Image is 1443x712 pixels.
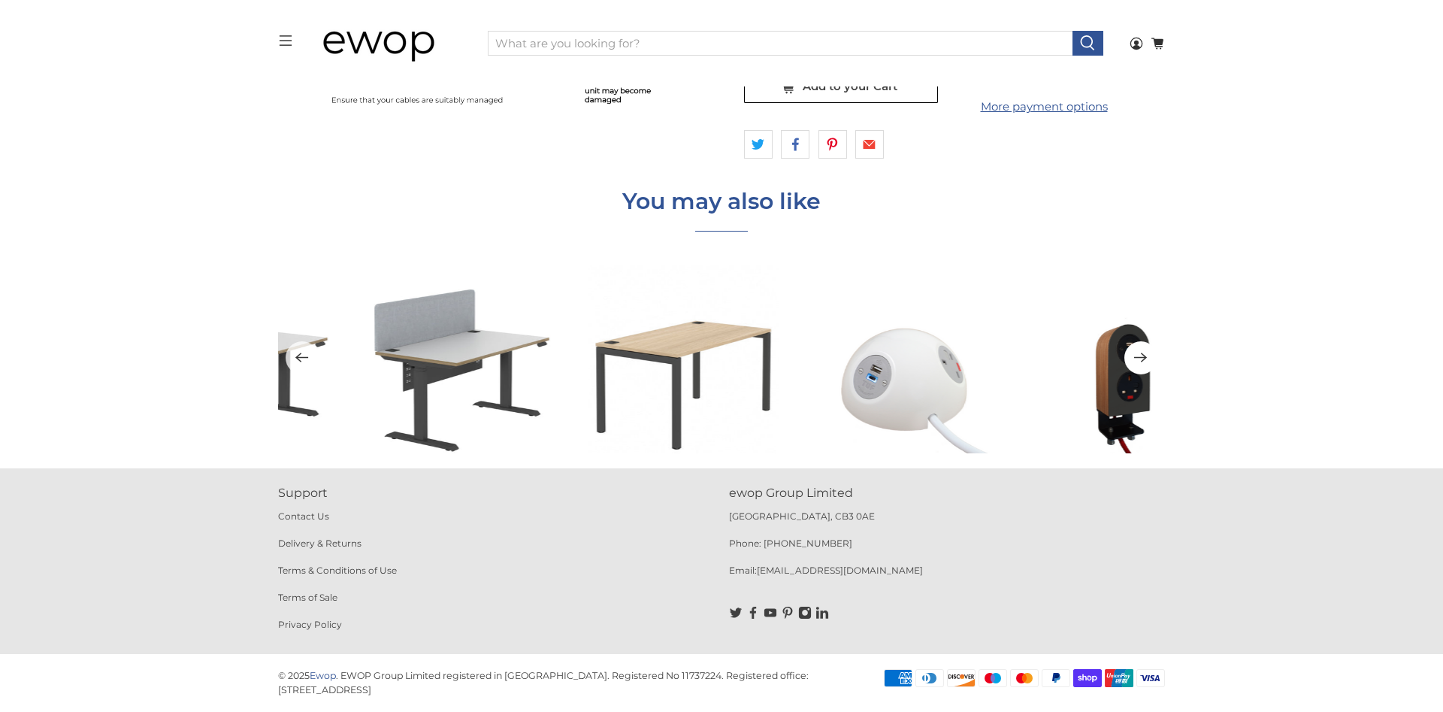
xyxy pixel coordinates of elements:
[729,484,1165,502] p: ewop Group Limited
[278,670,809,695] p: EWOP Group Limited registered in [GEOGRAPHIC_DATA]. Registered No 11737224. Registered office: [S...
[278,511,329,522] a: Contact Us
[278,592,337,603] a: Terms of Sale
[803,80,897,93] span: Add to your Cart
[278,619,342,630] a: Privacy Policy
[757,565,923,576] a: [EMAIL_ADDRESS][DOMAIN_NAME]
[947,98,1141,116] a: More payment options
[278,484,714,502] p: Support
[278,565,397,576] a: Terms & Conditions of Use
[622,189,821,214] h4: You may also like
[1124,341,1157,374] button: Next
[286,341,319,374] button: Previous
[729,564,1165,591] p: Email:
[744,70,938,103] button: Add to your Cart
[278,670,338,681] p: © 2025 .
[729,537,1165,564] p: Phone: [PHONE_NUMBER]
[729,510,1165,537] p: [GEOGRAPHIC_DATA], CB3 0AE
[278,538,362,549] a: Delivery & Returns
[488,31,1072,56] input: What are you looking for?
[310,670,336,681] a: Ewop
